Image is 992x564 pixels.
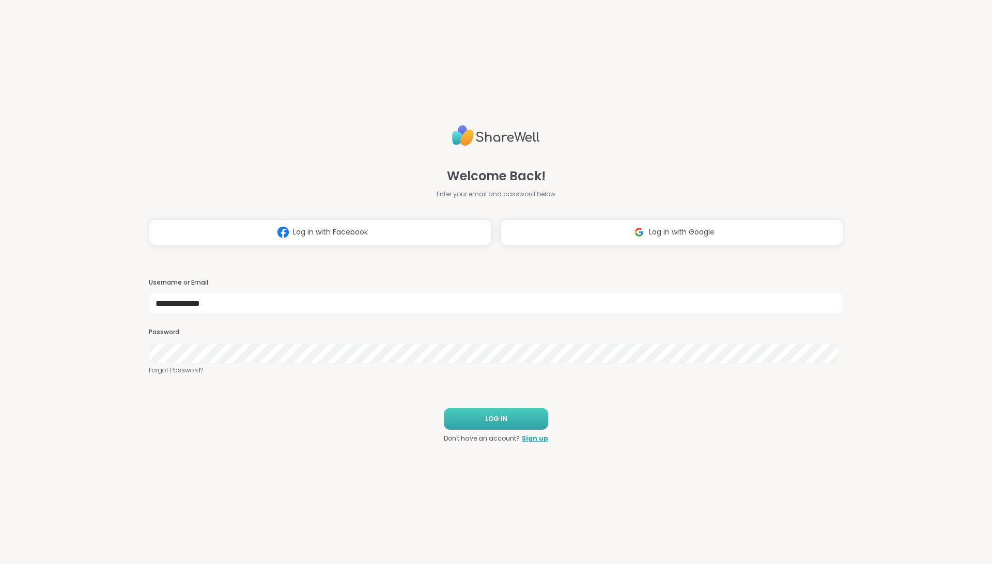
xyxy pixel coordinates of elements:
a: Forgot Password? [149,366,843,375]
span: Enter your email and password below [437,190,555,199]
span: Welcome Back! [447,167,546,185]
button: Log in with Google [500,220,843,245]
span: Don't have an account? [444,434,520,443]
button: LOG IN [444,408,548,430]
a: Sign up [522,434,548,443]
img: ShareWell Logomark [273,223,293,242]
h3: Username or Email [149,278,843,287]
button: Log in with Facebook [149,220,492,245]
img: ShareWell Logomark [629,223,649,242]
img: ShareWell Logo [452,121,540,150]
span: Log in with Google [649,227,715,238]
span: LOG IN [485,414,507,424]
h3: Password [149,328,843,337]
span: Log in with Facebook [293,227,368,238]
